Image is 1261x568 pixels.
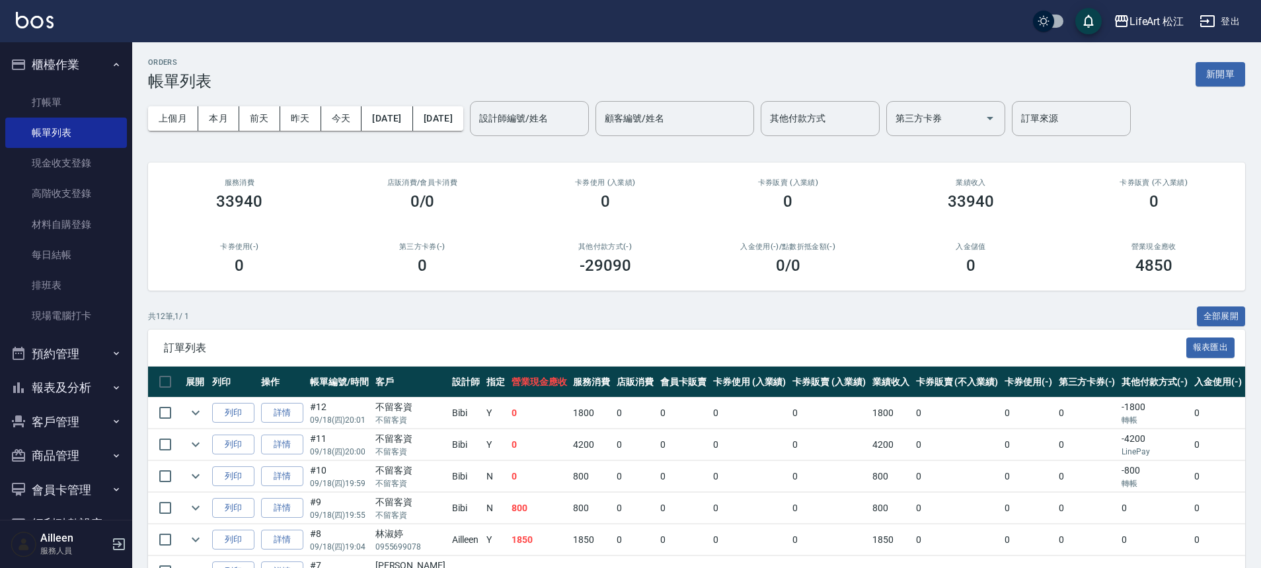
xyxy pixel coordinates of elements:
[307,429,372,460] td: #11
[148,310,189,322] p: 共 12 筆, 1 / 1
[570,429,613,460] td: 4200
[529,178,681,187] h2: 卡券使用 (入業績)
[789,398,869,429] td: 0
[1075,8,1102,34] button: save
[148,72,211,90] h3: 帳單列表
[601,192,610,211] h3: 0
[1196,62,1245,87] button: 新開單
[375,414,445,426] p: 不留客資
[979,108,1001,129] button: Open
[449,461,483,492] td: Bibi
[913,493,1001,524] td: 0
[789,429,869,460] td: 0
[1001,524,1055,555] td: 0
[418,256,427,275] h3: 0
[449,429,483,460] td: Bibi
[307,461,372,492] td: #10
[789,367,869,398] th: 卡券販賣 (入業績)
[449,493,483,524] td: Bibi
[1122,478,1188,489] p: 轉帳
[613,493,657,524] td: 0
[783,192,792,211] h3: 0
[307,398,372,429] td: #12
[1191,461,1245,492] td: 0
[710,493,790,524] td: 0
[657,429,710,460] td: 0
[1191,493,1245,524] td: 0
[869,461,913,492] td: 800
[164,242,315,251] h2: 卡券使用(-)
[1186,341,1235,353] a: 報表匯出
[5,439,127,473] button: 商品管理
[362,106,412,131] button: [DATE]
[710,461,790,492] td: 0
[5,301,127,331] a: 現場電腦打卡
[40,545,108,557] p: 服務人員
[789,461,869,492] td: 0
[164,178,315,187] h3: 服務消費
[776,256,800,275] h3: 0 /0
[789,524,869,555] td: 0
[869,429,913,460] td: 4200
[239,106,280,131] button: 前天
[198,106,239,131] button: 本月
[483,524,508,555] td: Y
[235,256,244,275] h3: 0
[896,178,1047,187] h2: 業績收入
[657,493,710,524] td: 0
[5,473,127,507] button: 會員卡管理
[212,466,254,487] button: 列印
[148,106,198,131] button: 上個月
[186,466,206,486] button: expand row
[375,541,445,553] p: 0955699078
[710,367,790,398] th: 卡券使用 (入業績)
[613,367,657,398] th: 店販消費
[508,429,570,460] td: 0
[148,58,211,67] h2: ORDERS
[710,429,790,460] td: 0
[449,524,483,555] td: Ailleen
[913,429,1001,460] td: 0
[1001,461,1055,492] td: 0
[1001,493,1055,524] td: 0
[1129,13,1184,30] div: LifeArt 松江
[375,446,445,458] p: 不留客資
[212,403,254,423] button: 列印
[216,192,262,211] h3: 33940
[321,106,362,131] button: 今天
[710,524,790,555] td: 0
[613,524,657,555] td: 0
[186,530,206,550] button: expand row
[5,178,127,209] a: 高階收支登錄
[508,524,570,555] td: 1850
[375,400,445,414] div: 不留客資
[657,398,710,429] td: 0
[1186,337,1235,358] button: 報表匯出
[5,371,127,405] button: 報表及分析
[307,524,372,555] td: #8
[1118,367,1191,398] th: 其他付款方式(-)
[212,435,254,455] button: 列印
[410,192,435,211] h3: 0/0
[347,178,498,187] h2: 店販消費 /會員卡消費
[1191,398,1245,429] td: 0
[483,398,508,429] td: Y
[570,461,613,492] td: 800
[182,367,209,398] th: 展開
[1194,9,1245,34] button: 登出
[657,367,710,398] th: 會員卡販賣
[375,495,445,509] div: 不留客資
[209,367,258,398] th: 列印
[1055,461,1119,492] td: 0
[1001,367,1055,398] th: 卡券使用(-)
[1118,493,1191,524] td: 0
[261,466,303,487] a: 詳情
[948,192,994,211] h3: 33940
[307,367,372,398] th: 帳單編號/時間
[483,493,508,524] td: N
[310,414,369,426] p: 09/18 (四) 20:01
[186,435,206,454] button: expand row
[375,464,445,478] div: 不留客資
[483,429,508,460] td: Y
[11,531,37,557] img: Person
